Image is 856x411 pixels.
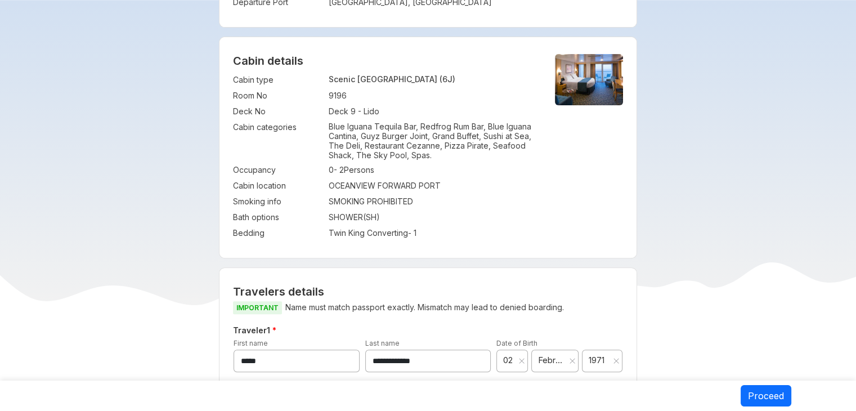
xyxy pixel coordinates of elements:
[233,301,623,315] p: Name must match passport exactly. Mismatch may lead to denied boarding.
[365,339,400,347] label: Last name
[329,104,536,119] td: Deck 9 - Lido
[440,74,455,84] span: (6J)
[589,355,609,366] span: 1971
[329,178,536,194] td: OCEANVIEW FORWARD PORT
[496,339,537,347] label: Date of Birth
[233,88,323,104] td: Room No
[323,225,329,241] td: :
[329,74,536,84] p: Scenic [GEOGRAPHIC_DATA]
[231,324,625,337] h5: Traveler 1
[329,228,416,238] span: Twin King Converting - 1
[329,162,536,178] td: 0 - 2 Persons
[323,119,329,162] td: :
[518,358,525,364] svg: close
[233,209,323,225] td: Bath options
[233,178,323,194] td: Cabin location
[329,88,536,104] td: 9196
[233,104,323,119] td: Deck No
[234,339,268,347] label: First name
[329,209,536,225] td: SHOWER ( SH )
[233,285,623,298] h2: Travelers details
[234,379,251,388] label: Email
[323,88,329,104] td: :
[233,72,323,88] td: Cabin type
[233,301,282,314] span: IMPORTANT
[323,194,329,209] td: :
[323,72,329,88] td: :
[741,385,791,406] button: Proceed
[518,355,525,367] button: Clear
[329,122,536,160] p: Blue Iguana Tequila Bar, Redfrog Rum Bar, Blue Iguana Cantina, Guyz Burger Joint, Grand Buffet, S...
[503,355,516,366] span: 02
[233,119,323,162] td: Cabin categories
[233,162,323,178] td: Occupancy
[538,355,564,366] span: February
[323,209,329,225] td: :
[233,225,323,241] td: Bedding
[613,355,620,367] button: Clear
[569,355,576,367] button: Clear
[323,178,329,194] td: :
[233,194,323,209] td: Smoking info
[365,379,388,388] label: Mobile
[323,104,329,119] td: :
[613,358,620,364] svg: close
[233,54,623,68] h4: Cabin details
[569,358,576,364] svg: close
[323,162,329,178] td: :
[329,194,536,209] td: SMOKING PROHIBITED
